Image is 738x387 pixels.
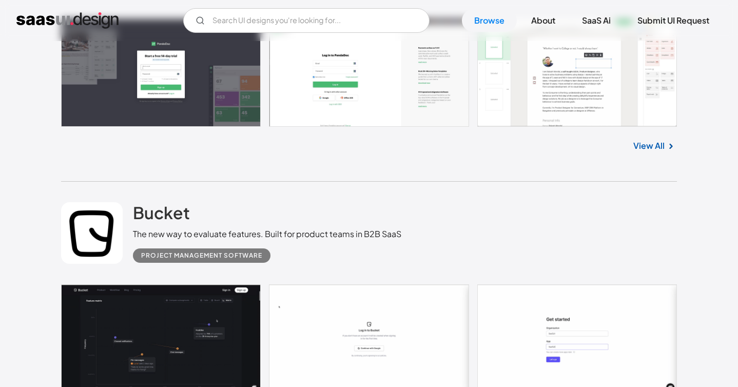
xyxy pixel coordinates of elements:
input: Search UI designs you're looking for... [183,8,430,33]
a: Submit UI Request [625,9,722,32]
div: The new way to evaluate features. Built for product teams in B2B SaaS [133,228,401,240]
a: View All [633,140,665,152]
a: Bucket [133,202,190,228]
div: Project Management Software [141,249,262,262]
a: home [16,12,119,29]
h2: Bucket [133,202,190,223]
a: About [519,9,568,32]
a: SaaS Ai [570,9,623,32]
a: Browse [462,9,517,32]
form: Email Form [183,8,430,33]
